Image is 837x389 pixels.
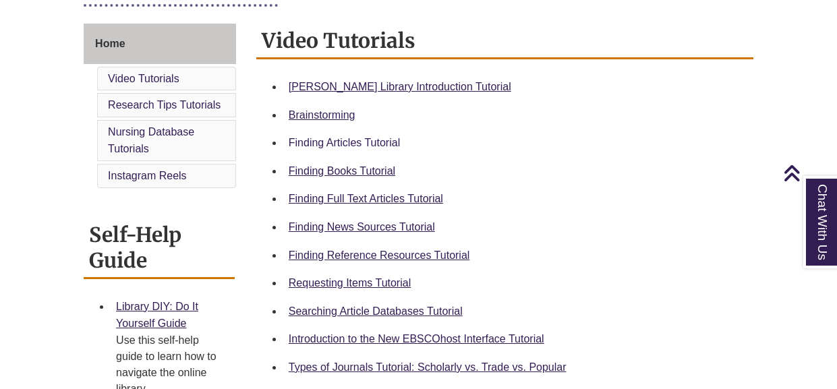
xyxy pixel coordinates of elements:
[289,109,355,121] a: Brainstorming
[289,249,470,261] a: Finding Reference Resources Tutorial
[84,24,236,191] div: Guide Page Menu
[289,81,511,92] a: [PERSON_NAME] Library Introduction Tutorial
[256,24,753,59] h2: Video Tutorials
[289,193,443,204] a: Finding Full Text Articles Tutorial
[116,301,198,330] a: Library DIY: Do It Yourself Guide
[783,164,834,182] a: Back to Top
[289,277,411,289] a: Requesting Items Tutorial
[108,73,179,84] a: Video Tutorials
[289,305,463,317] a: Searching Article Databases Tutorial
[108,126,194,155] a: Nursing Database Tutorials
[108,99,221,111] a: Research Tips Tutorials
[289,221,435,233] a: Finding News Sources Tutorial
[289,137,400,148] a: Finding Articles Tutorial
[289,165,395,177] a: Finding Books Tutorial
[95,38,125,49] span: Home
[84,218,235,279] h2: Self-Help Guide
[108,170,187,181] a: Instagram Reels
[289,333,544,345] a: Introduction to the New EBSCOhost Interface Tutorial
[289,361,567,373] a: Types of Journals Tutorial: Scholarly vs. Trade vs. Popular
[84,24,236,64] a: Home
